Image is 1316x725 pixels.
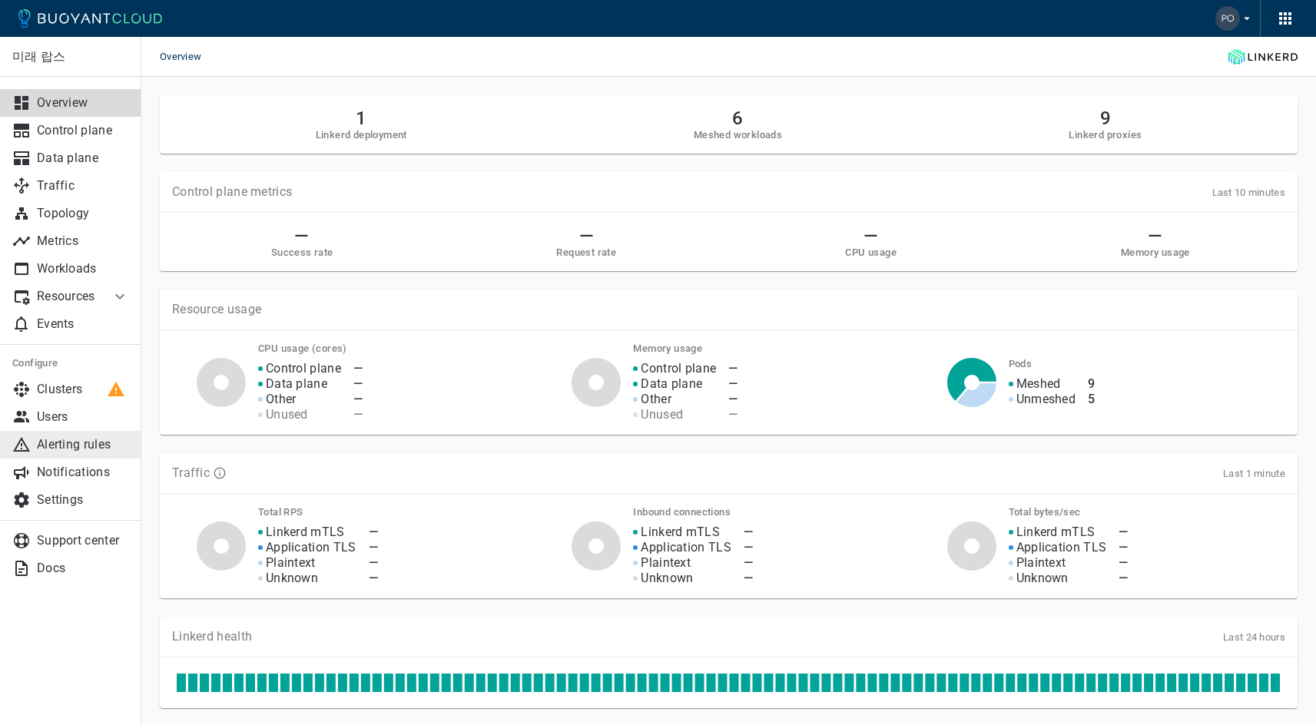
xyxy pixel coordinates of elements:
[266,376,327,392] p: Data plane
[1121,247,1190,259] h5: Memory usage
[641,361,716,376] p: Control plane
[744,555,753,571] h4: —
[744,571,753,586] h4: —
[266,571,318,586] p: Unknown
[369,540,378,555] h4: —
[369,571,378,586] h4: —
[316,108,407,129] h2: 1
[641,555,691,571] p: Plaintext
[172,629,252,644] p: Linkerd health
[37,261,129,276] p: Workloads
[12,49,128,65] p: 미래 랍스
[160,37,220,77] span: Overview
[641,392,671,407] p: Other
[741,225,1001,259] a: —CPU usage
[37,492,129,508] p: Settings
[1223,631,1285,643] span: Last 24 hours
[728,361,738,376] h4: —
[1088,376,1095,392] h4: 9
[556,247,616,259] h5: Request rate
[353,392,363,407] h4: —
[12,357,129,369] h5: Configure
[1016,540,1107,555] p: Application TLS
[1148,225,1162,247] h2: —
[1016,555,1066,571] p: Plaintext
[37,409,129,425] p: Users
[37,561,129,576] p: Docs
[37,382,129,397] p: Clusters
[1119,571,1128,586] h4: —
[266,361,341,376] p: Control plane
[744,540,753,555] h4: —
[266,555,316,571] p: Plaintext
[641,540,731,555] p: Application TLS
[353,407,363,422] h4: —
[744,525,753,540] h4: —
[172,465,210,481] p: Traffic
[1215,6,1240,31] img: Ivan Porta
[369,555,378,571] h4: —
[641,525,720,540] p: Linkerd mTLS
[37,437,129,452] p: Alerting rules
[728,407,738,422] h4: —
[1069,108,1142,129] h2: 9
[845,247,897,259] h5: CPU usage
[728,392,738,407] h4: —
[37,123,129,138] p: Control plane
[728,376,738,392] h4: —
[1069,129,1142,141] h5: Linkerd proxies
[271,247,333,259] h5: Success rate
[294,225,309,247] h2: —
[37,316,129,332] p: Events
[579,225,594,247] h2: —
[1016,525,1096,540] p: Linkerd mTLS
[37,178,129,194] p: Traffic
[641,571,693,586] p: Unknown
[353,376,363,392] h4: —
[1223,468,1285,479] span: Last 1 minute
[641,376,702,392] p: Data plane
[1016,392,1076,407] p: Unmeshed
[172,225,432,259] a: —Success rate
[694,108,782,129] h2: 6
[1119,540,1128,555] h4: —
[1016,376,1061,392] p: Meshed
[37,533,129,548] p: Support center
[172,184,292,200] p: Control plane metrics
[266,525,345,540] p: Linkerd mTLS
[266,392,297,407] p: Other
[369,525,378,540] h4: —
[266,540,356,555] p: Application TLS
[864,225,878,247] h2: —
[213,466,227,480] svg: TLS data is compiled from traffic seen by Linkerd proxies. RPS and TCP bytes reflect both inbound...
[1212,187,1286,198] span: Last 10 minutes
[1119,525,1128,540] h4: —
[353,361,363,376] h4: —
[266,407,308,422] p: Unused
[172,302,1285,317] p: Resource usage
[37,289,98,304] p: Resources
[37,206,129,221] p: Topology
[1119,555,1128,571] h4: —
[37,465,129,480] p: Notifications
[37,95,129,111] p: Overview
[1016,571,1069,586] p: Unknown
[1088,392,1095,407] h4: 5
[694,129,782,141] h5: Meshed workloads
[316,129,407,141] h5: Linkerd deployment
[1026,225,1285,259] a: —Memory usage
[641,407,683,422] p: Unused
[37,151,129,166] p: Data plane
[37,233,129,249] p: Metrics
[456,225,716,259] a: —Request rate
